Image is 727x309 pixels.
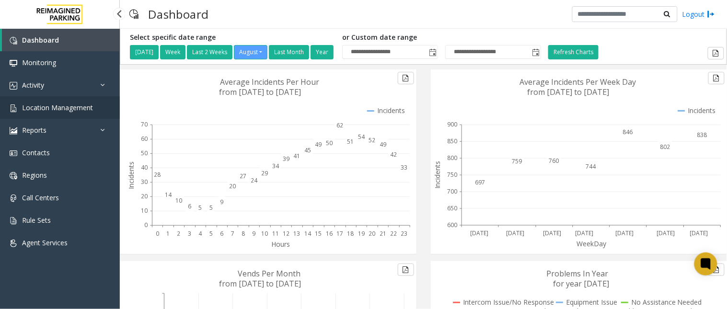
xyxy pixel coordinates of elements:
[141,206,148,215] text: 10
[238,268,300,279] text: Vends Per Month
[209,204,213,212] text: 5
[463,298,554,307] text: Intercom Issue/No Response
[315,140,322,149] text: 49
[283,155,289,163] text: 39
[380,229,386,238] text: 21
[141,178,148,186] text: 30
[209,229,213,238] text: 5
[165,191,172,199] text: 14
[369,229,376,238] text: 20
[22,216,51,225] span: Rule Sets
[401,163,408,172] text: 33
[272,240,290,249] text: Hours
[10,37,17,45] img: 'icon'
[708,263,725,276] button: Export to pdf
[547,268,609,279] text: Problems In Year
[261,229,268,238] text: 10
[22,126,46,135] span: Reports
[154,171,161,179] text: 28
[252,229,255,238] text: 9
[433,161,442,189] text: Incidents
[708,72,725,84] button: Export to pdf
[447,187,457,195] text: 700
[160,45,185,59] button: Week
[229,182,236,190] text: 20
[144,221,148,229] text: 0
[175,196,182,205] text: 10
[143,2,213,26] h3: Dashboard
[549,157,559,165] text: 760
[22,58,56,67] span: Monitoring
[283,229,289,238] text: 12
[576,229,594,238] text: [DATE]
[130,45,159,59] button: [DATE]
[554,278,610,289] text: for year [DATE]
[220,77,319,87] text: Average Incidents Per Hour
[615,229,634,238] text: [DATE]
[369,136,376,144] text: 52
[512,157,522,165] text: 759
[220,229,223,238] text: 6
[294,152,300,160] text: 41
[347,229,354,238] text: 18
[427,46,438,59] span: Toggle popup
[22,238,68,247] span: Agent Services
[10,82,17,90] img: 'icon'
[347,137,354,146] text: 51
[326,229,333,238] text: 16
[231,229,234,238] text: 7
[548,45,599,59] button: Refresh Charts
[22,103,93,112] span: Location Management
[447,137,457,145] text: 850
[470,229,488,238] text: [DATE]
[22,171,47,180] span: Regions
[447,221,457,229] text: 600
[447,120,457,128] text: 900
[251,176,258,184] text: 24
[240,172,247,180] text: 27
[304,229,312,238] text: 14
[10,59,17,67] img: 'icon'
[475,178,485,186] text: 697
[269,45,309,59] button: Last Month
[242,229,245,238] text: 8
[261,169,268,177] text: 29
[530,46,541,59] span: Toggle popup
[129,2,138,26] img: pageIcon
[566,298,617,307] text: Equipment Issue
[688,106,716,115] text: Incidents
[10,104,17,112] img: 'icon'
[390,229,397,238] text: 22
[447,204,457,212] text: 650
[219,87,301,97] text: from [DATE] to [DATE]
[390,150,397,159] text: 42
[166,229,170,238] text: 1
[660,143,670,151] text: 802
[2,29,120,51] a: Dashboard
[22,148,50,157] span: Contacts
[10,149,17,157] img: 'icon'
[543,229,561,238] text: [DATE]
[336,229,343,238] text: 17
[528,87,610,97] text: from [DATE] to [DATE]
[219,278,301,289] text: from [DATE] to [DATE]
[380,140,386,149] text: 49
[398,263,414,276] button: Export to pdf
[398,72,414,84] button: Export to pdf
[10,127,17,135] img: 'icon'
[377,106,405,115] text: Incidents
[708,47,724,59] button: Export to pdf
[177,229,181,238] text: 2
[130,34,335,42] h5: Select specific date range
[187,45,232,59] button: Last 2 Weeks
[447,171,457,179] text: 750
[631,298,702,307] text: No Assistance Needed
[10,217,17,225] img: 'icon'
[342,34,541,42] h5: or Custom date range
[623,128,633,136] text: 846
[657,229,675,238] text: [DATE]
[272,229,279,238] text: 11
[156,229,159,238] text: 0
[506,229,524,238] text: [DATE]
[315,229,322,238] text: 15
